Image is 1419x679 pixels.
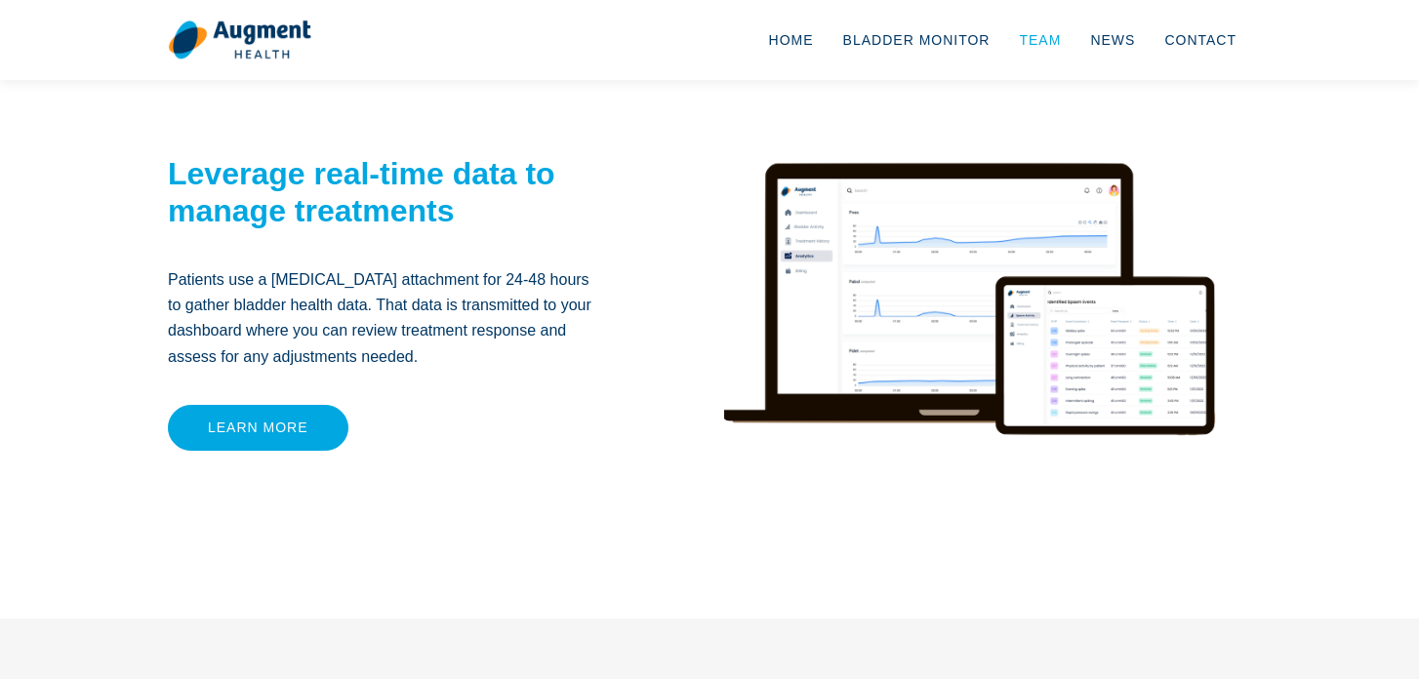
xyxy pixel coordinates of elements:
a: Bladder Monitor [829,8,1005,72]
a: News [1075,8,1150,72]
a: Team [1004,8,1075,72]
a: Contact [1150,8,1251,72]
img: device render [724,111,1216,550]
h2: Leverage real-time data to manage treatments [168,155,602,230]
a: Learn more [168,405,348,451]
p: Patients use a [MEDICAL_DATA] attachment for 24-48 hours to gather bladder health data. That data... [168,267,602,371]
img: logo [168,20,311,60]
a: Home [754,8,829,72]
